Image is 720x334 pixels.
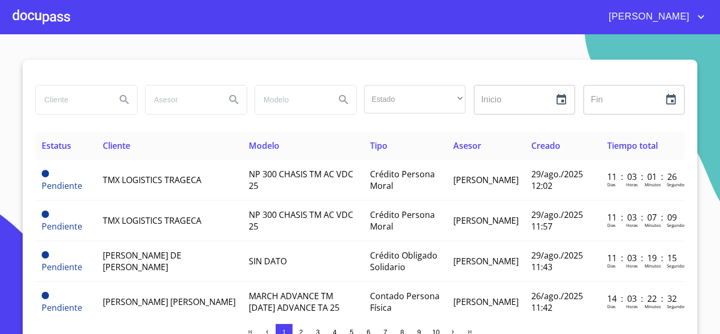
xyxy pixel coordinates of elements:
[531,250,583,273] span: 29/ago./2025 11:43
[255,85,327,114] input: search
[607,293,678,304] p: 14 : 03 : 22 : 32
[42,292,49,299] span: Pendiente
[645,303,661,309] p: Minutos
[42,251,49,259] span: Pendiente
[331,87,356,112] button: Search
[667,303,686,309] p: Segundos
[36,85,108,114] input: search
[145,85,217,114] input: search
[370,140,387,151] span: Tipo
[601,8,707,25] button: account of current user
[531,209,583,232] span: 29/ago./2025 11:57
[607,263,616,269] p: Dias
[103,174,201,186] span: TMX LOGISTICS TRAGECA
[453,215,519,226] span: [PERSON_NAME]
[626,222,638,228] p: Horas
[667,222,686,228] p: Segundos
[531,290,583,313] span: 26/ago./2025 11:42
[645,222,661,228] p: Minutos
[453,296,519,308] span: [PERSON_NAME]
[607,252,678,264] p: 11 : 03 : 19 : 15
[42,170,49,177] span: Pendiente
[607,140,658,151] span: Tiempo total
[607,182,616,187] p: Dias
[531,140,560,151] span: Creado
[453,174,519,186] span: [PERSON_NAME]
[607,303,616,309] p: Dias
[42,180,82,192] span: Pendiente
[645,182,661,187] p: Minutos
[607,222,616,228] p: Dias
[42,211,49,218] span: Pendiente
[249,255,287,267] span: SIN DATO
[370,168,435,192] span: Crédito Persona Moral
[626,263,638,269] p: Horas
[370,209,435,232] span: Crédito Persona Moral
[626,182,638,187] p: Horas
[42,302,82,313] span: Pendiente
[453,255,519,267] span: [PERSON_NAME]
[249,290,339,313] span: MARCH ADVANCE TM [DATE] ADVANCE TA 25
[370,250,437,273] span: Crédito Obligado Solidario
[103,140,130,151] span: Cliente
[42,221,82,232] span: Pendiente
[103,215,201,226] span: TMX LOGISTICS TRAGECA
[42,140,71,151] span: Estatus
[42,261,82,273] span: Pendiente
[103,250,181,273] span: [PERSON_NAME] DE [PERSON_NAME]
[370,290,440,313] span: Contado Persona Física
[531,168,583,192] span: 29/ago./2025 12:02
[249,209,353,232] span: NP 300 CHASIS TM AC VDC 25
[607,171,678,183] p: 11 : 03 : 01 : 26
[249,140,279,151] span: Modelo
[645,263,661,269] p: Minutos
[221,87,247,112] button: Search
[601,8,695,25] span: [PERSON_NAME]
[112,87,137,112] button: Search
[364,85,465,113] div: ​
[453,140,481,151] span: Asesor
[626,303,638,309] p: Horas
[607,212,678,223] p: 11 : 03 : 07 : 09
[103,296,236,308] span: [PERSON_NAME] [PERSON_NAME]
[249,168,353,192] span: NP 300 CHASIS TM AC VDC 25
[667,263,686,269] p: Segundos
[667,182,686,187] p: Segundos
